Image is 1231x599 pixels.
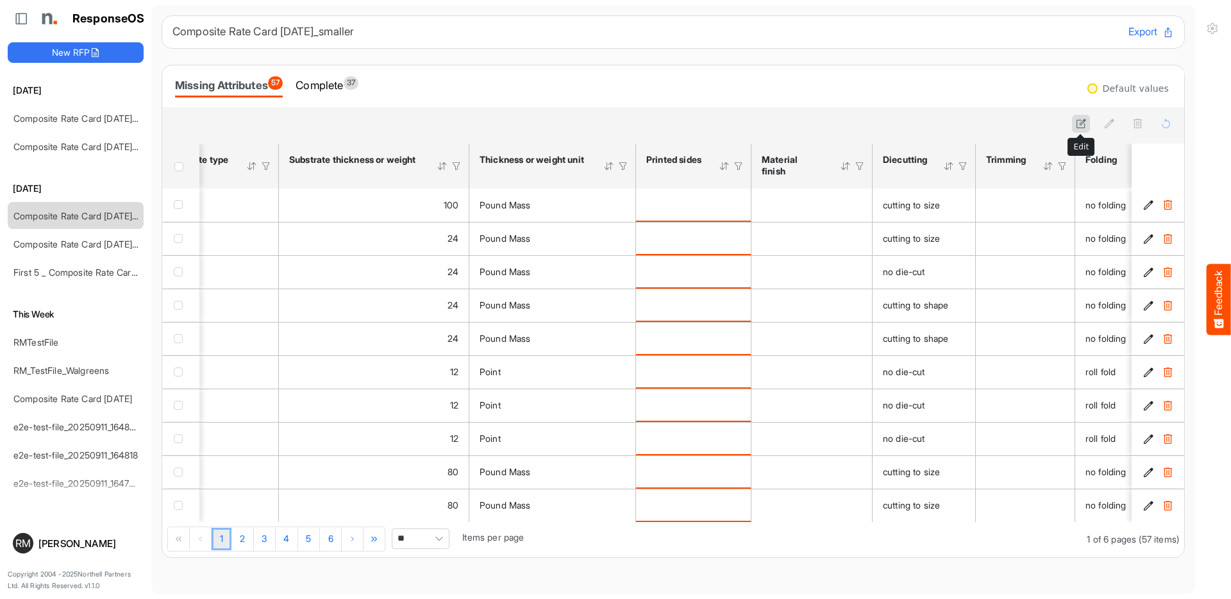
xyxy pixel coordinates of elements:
[8,83,144,97] h6: [DATE]
[976,255,1075,289] td: is template cell Column Header httpsnorthellcomontologiesmapping-rulesmanufacturinghastrimmingtype
[636,455,751,489] td: is template cell Column Header httpsnorthellcomontologiesmapping-rulesmanufacturinghasprintedsides
[254,528,276,551] a: Page 3 of 6 Pages
[883,233,940,244] span: cutting to size
[1132,489,1187,522] td: fb0fb0cc-24a2-41d6-ab91-92c997715038 is template cell Column Header
[1132,355,1187,389] td: de7f8e5c-571b-4ffd-abcd-c90a0acf5363 is template cell Column Header
[1075,289,1165,322] td: no folding is template cell Column Header httpsnorthellcomontologiesmapping-rulesmanufacturinghas...
[212,528,231,551] a: Page 1 of 6 Pages
[450,400,458,410] span: 12
[13,210,165,221] a: Composite Rate Card [DATE]_smaller
[279,289,469,322] td: 24 is template cell Column Header httpsnorthellcomontologiesmapping-rulesmaterialhasmaterialthick...
[8,569,144,591] p: Copyright 2004 - 2025 Northell Partners Ltd. All Rights Reserved. v 1.1.0
[450,366,458,377] span: 12
[1161,432,1174,445] button: Delete
[279,189,469,222] td: 100 is template cell Column Header httpsnorthellcomontologiesmapping-rulesmaterialhasmaterialthic...
[883,266,925,277] span: no die-cut
[636,322,751,355] td: is template cell Column Header httpsnorthellcomontologiesmapping-rulesmanufacturinghasprintedsides
[1132,422,1187,455] td: 41e0c6f1-e99b-49c4-94db-789662a4e63c is template cell Column Header
[873,189,976,222] td: cutting to size is template cell Column Header httpsnorthellcomontologiesmapping-rulesmanufacturi...
[279,455,469,489] td: 80 is template cell Column Header httpsnorthellcomontologiesmapping-rulesmaterialhasmaterialthick...
[751,189,873,222] td: is template cell Column Header httpsnorthellcomontologiesmapping-rulesmanufacturinghassubstratefi...
[450,433,458,444] span: 12
[976,222,1075,255] td: is template cell Column Header httpsnorthellcomontologiesmapping-rulesmanufacturinghastrimmingtype
[162,455,199,489] td: checkbox
[480,333,531,344] span: Pound Mass
[162,289,199,322] td: checkbox
[883,466,940,477] span: cutting to size
[1161,266,1174,278] button: Delete
[342,527,364,550] div: Go to next page
[469,322,636,355] td: Pound Mass is template cell Column Header httpsnorthellcomontologiesmapping-rulesmaterialhasmater...
[1142,266,1155,278] button: Edit
[480,466,531,477] span: Pound Mass
[751,455,873,489] td: is template cell Column Header httpsnorthellcomontologiesmapping-rulesmanufacturinghassubstratefi...
[1057,160,1068,172] div: Filter Icon
[448,266,458,277] span: 24
[1085,500,1126,510] span: no folding
[873,489,976,522] td: cutting to size is template cell Column Header httpsnorthellcomontologiesmapping-rulesmanufacturi...
[13,113,165,124] a: Composite Rate Card [DATE]_smaller
[636,389,751,422] td: is template cell Column Header httpsnorthellcomontologiesmapping-rulesmanufacturinghasprintedsides
[344,76,358,90] span: 37
[8,181,144,196] h6: [DATE]
[1085,266,1126,277] span: no folding
[296,76,358,94] div: Complete
[162,322,199,355] td: checkbox
[190,527,212,550] div: Go to previous page
[1142,299,1155,312] button: Edit
[1161,332,1174,345] button: Delete
[13,450,138,460] a: e2e-test-file_20250911_164818
[1075,355,1165,389] td: roll fold is template cell Column Header httpsnorthellcomontologiesmapping-rulesmanufacturinghasf...
[976,455,1075,489] td: is template cell Column Header httpsnorthellcomontologiesmapping-rulesmanufacturinghastrimmingtype
[162,522,1184,557] div: Pager Container
[156,489,279,522] td: text is template cell Column Header httpsnorthellcomontologiesmapping-rulesmaterialhassubstratema...
[1075,322,1165,355] td: no folding is template cell Column Header httpsnorthellcomontologiesmapping-rulesmanufacturinghas...
[1085,199,1126,210] span: no folding
[1075,455,1165,489] td: no folding is template cell Column Header httpsnorthellcomontologiesmapping-rulesmanufacturinghas...
[751,389,873,422] td: is template cell Column Header httpsnorthellcomontologiesmapping-rulesmanufacturinghassubstratefi...
[156,189,279,222] td: cover is template cell Column Header httpsnorthellcomontologiesmapping-rulesmaterialhassubstratem...
[1085,466,1126,477] span: no folding
[1142,366,1155,378] button: Edit
[156,422,279,455] td: cover is template cell Column Header httpsnorthellcomontologiesmapping-rulesmaterialhassubstratem...
[279,489,469,522] td: 80 is template cell Column Header httpsnorthellcomontologiesmapping-rulesmaterialhasmaterialthick...
[873,389,976,422] td: no die-cut is template cell Column Header httpsnorthellcomontologiesmapping-rulesmanufacturinghas...
[751,289,873,322] td: is template cell Column Header httpsnorthellcomontologiesmapping-rulesmanufacturinghassubstratefi...
[469,222,636,255] td: Pound Mass is template cell Column Header httpsnorthellcomontologiesmapping-rulesmaterialhasmater...
[279,389,469,422] td: 12 is template cell Column Header httpsnorthellcomontologiesmapping-rulesmaterialhasmaterialthick...
[469,422,636,455] td: Point is template cell Column Header httpsnorthellcomontologiesmapping-rulesmaterialhasmaterialth...
[260,160,272,172] div: Filter Icon
[1142,332,1155,345] button: Edit
[1085,333,1126,344] span: no folding
[1085,233,1126,244] span: no folding
[1075,489,1165,522] td: no folding is template cell Column Header httpsnorthellcomontologiesmapping-rulesmanufacturinghas...
[1085,400,1116,410] span: roll fold
[162,389,199,422] td: checkbox
[883,299,949,310] span: cutting to shape
[873,455,976,489] td: cutting to size is template cell Column Header httpsnorthellcomontologiesmapping-rulesmanufacturi...
[1087,534,1136,544] span: 1 of 6 pages
[469,289,636,322] td: Pound Mass is template cell Column Header httpsnorthellcomontologiesmapping-rulesmaterialhasmater...
[162,222,199,255] td: checkbox
[976,289,1075,322] td: is template cell Column Header httpsnorthellcomontologiesmapping-rulesmanufacturinghastrimmingtype
[289,154,420,165] div: Substrate thickness or weight
[480,266,531,277] span: Pound Mass
[279,222,469,255] td: 24 is template cell Column Header httpsnorthellcomontologiesmapping-rulesmaterialhasmaterialthick...
[162,489,199,522] td: checkbox
[168,527,190,550] div: Go to first page
[976,489,1075,522] td: is template cell Column Header httpsnorthellcomontologiesmapping-rulesmanufacturinghastrimmingtype
[957,160,969,172] div: Filter Icon
[1132,189,1187,222] td: f633945d-1222-42aa-acf3-29daf73e7e1a is template cell Column Header
[469,455,636,489] td: Pound Mass is template cell Column Header httpsnorthellcomontologiesmapping-rulesmaterialhasmater...
[1161,199,1174,212] button: Delete
[873,322,976,355] td: cutting to shape is template cell Column Header httpsnorthellcomontologiesmapping-rulesmanufactur...
[480,154,587,165] div: Thickness or weight unit
[883,199,940,210] span: cutting to size
[392,528,449,549] span: Pagerdropdown
[873,422,976,455] td: no die-cut is template cell Column Header httpsnorthellcomontologiesmapping-rulesmanufacturinghas...
[617,160,629,172] div: Filter Icon
[162,144,199,189] th: Header checkbox
[762,154,823,177] div: Material finish
[1142,399,1155,412] button: Edit
[873,289,976,322] td: cutting to shape is template cell Column Header httpsnorthellcomontologiesmapping-rulesmanufactur...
